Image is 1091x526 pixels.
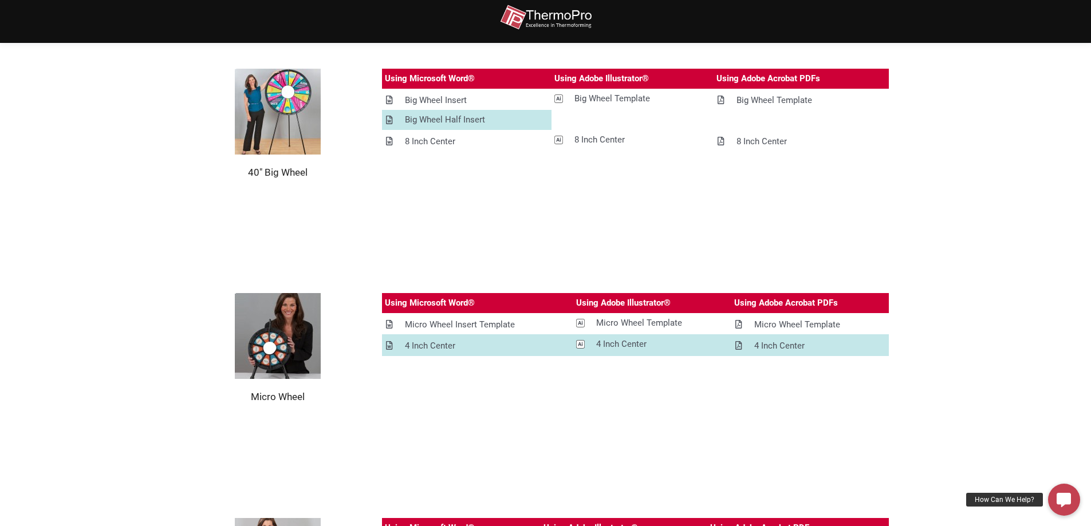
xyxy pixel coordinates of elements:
[731,315,889,335] a: Micro Wheel Template
[385,296,475,310] div: Using Microsoft Word®
[596,337,647,351] div: 4 Inch Center
[405,339,455,353] div: 4 Inch Center
[596,316,682,330] div: Micro Wheel Template
[754,339,805,353] div: 4 Inch Center
[731,336,889,356] a: 4 Inch Center
[382,315,574,335] a: Micro Wheel Insert Template
[714,90,889,110] a: Big Wheel Template
[576,296,671,310] div: Using Adobe Illustrator®
[405,113,485,127] div: Big Wheel Half Insert
[573,334,731,354] a: 4 Inch Center
[734,296,838,310] div: Using Adobe Acrobat PDFs
[736,93,812,108] div: Big Wheel Template
[405,135,455,149] div: 8 Inch Center
[554,72,649,86] div: Using Adobe Illustrator®
[574,133,625,147] div: 8 Inch Center
[500,5,592,30] img: thermopro-logo-non-iso
[385,72,475,86] div: Using Microsoft Word®
[552,130,714,150] a: 8 Inch Center
[736,135,787,149] div: 8 Inch Center
[754,318,840,332] div: Micro Wheel Template
[552,89,714,109] a: Big Wheel Template
[714,132,889,152] a: 8 Inch Center
[382,132,552,152] a: 8 Inch Center
[405,318,515,332] div: Micro Wheel Insert Template
[382,110,552,130] a: Big Wheel Half Insert
[574,92,650,106] div: Big Wheel Template
[1048,484,1080,516] a: How Can We Help?
[716,72,820,86] div: Using Adobe Acrobat PDFs
[405,93,467,108] div: Big Wheel Insert
[202,166,353,179] h2: 40" Big Wheel
[573,313,731,333] a: Micro Wheel Template
[382,90,552,110] a: Big Wheel Insert
[202,390,353,403] h2: Micro Wheel
[382,336,574,356] a: 4 Inch Center
[966,493,1043,507] div: How Can We Help?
